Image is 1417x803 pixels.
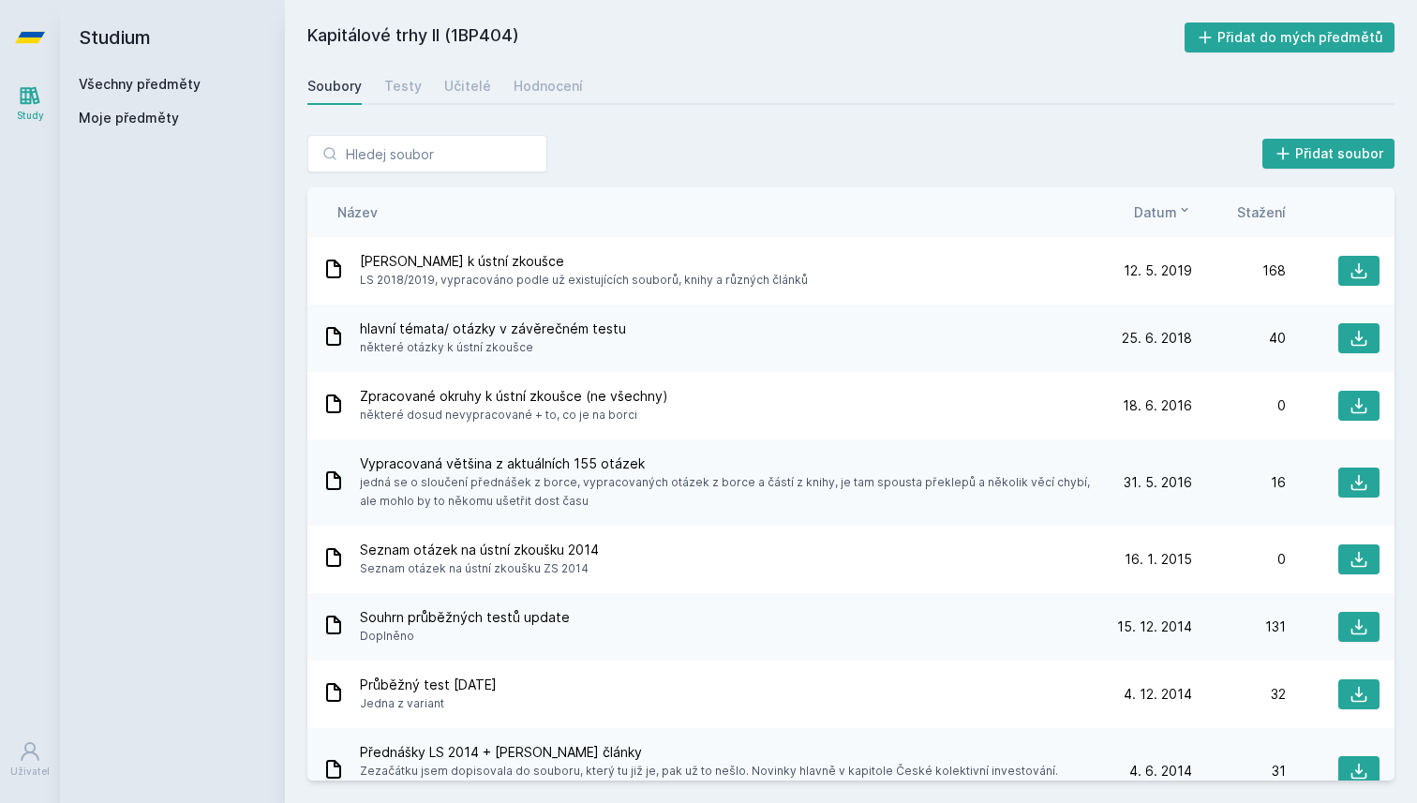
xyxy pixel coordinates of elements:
div: 168 [1192,261,1286,280]
span: Moje předměty [79,109,179,127]
div: 32 [1192,685,1286,704]
button: Název [337,202,378,222]
span: Jedna z variant [360,694,497,713]
button: Datum [1134,202,1192,222]
button: Přidat do mých předmětů [1185,22,1395,52]
span: Datum [1134,202,1177,222]
div: 40 [1192,329,1286,348]
div: 0 [1192,550,1286,569]
div: Hodnocení [514,77,583,96]
button: Stažení [1237,202,1286,222]
a: Soubory [307,67,362,105]
div: 131 [1192,617,1286,636]
span: LS 2018/2019, vypracováno podle už existujících souborů, knihy a různých článků [360,271,808,290]
a: Hodnocení [514,67,583,105]
div: 31 [1192,762,1286,781]
span: Vypracovaná většina z aktuálních 155 otázek [360,454,1091,473]
span: Souhrn průběžných testů update [360,608,570,627]
input: Hledej soubor [307,135,547,172]
span: 12. 5. 2019 [1124,261,1192,280]
button: Přidat soubor [1262,139,1395,169]
div: 16 [1192,473,1286,492]
div: Testy [384,77,422,96]
a: Učitelé [444,67,491,105]
a: Všechny předměty [79,76,201,92]
span: Doplněno [360,627,570,646]
div: 0 [1192,396,1286,415]
span: Seznam otázek na ústní zkoušku ZS 2014 [360,559,599,578]
div: Soubory [307,77,362,96]
span: Seznam otázek na ústní zkoušku 2014 [360,541,599,559]
span: jedná se o sloučení přednášek z borce, vypracovaných otázek z borce a částí z knihy, je tam spous... [360,473,1091,511]
span: 16. 1. 2015 [1125,550,1192,569]
a: Testy [384,67,422,105]
span: [PERSON_NAME] k ústní zkoušce [360,252,808,271]
span: 4. 12. 2014 [1124,685,1192,704]
span: Průběžný test [DATE] [360,676,497,694]
span: některé otázky k ústní zkoušce [360,338,626,357]
a: Uživatel [4,731,56,788]
span: 31. 5. 2016 [1124,473,1192,492]
div: Study [17,109,44,123]
span: Zezačátku jsem dopisovala do souboru, který tu již je, pak už to nešlo. Novinky hlavně v kapitole... [360,762,1091,799]
div: Učitelé [444,77,491,96]
a: Study [4,75,56,132]
span: hlavní témata/ otázky v závěrečném testu [360,320,626,338]
span: 4. 6. 2014 [1129,762,1192,781]
span: Zpracované okruhy k ústní zkoušce (ne všechny) [360,387,668,406]
span: 15. 12. 2014 [1117,617,1192,636]
span: 25. 6. 2018 [1122,329,1192,348]
h2: Kapitálové trhy II (1BP404) [307,22,1185,52]
span: 18. 6. 2016 [1123,396,1192,415]
div: Uživatel [10,765,50,779]
span: Přednášky LS 2014 + [PERSON_NAME] články [360,743,1091,762]
span: některé dosud nevypracované + to, co je na borci [360,406,668,424]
